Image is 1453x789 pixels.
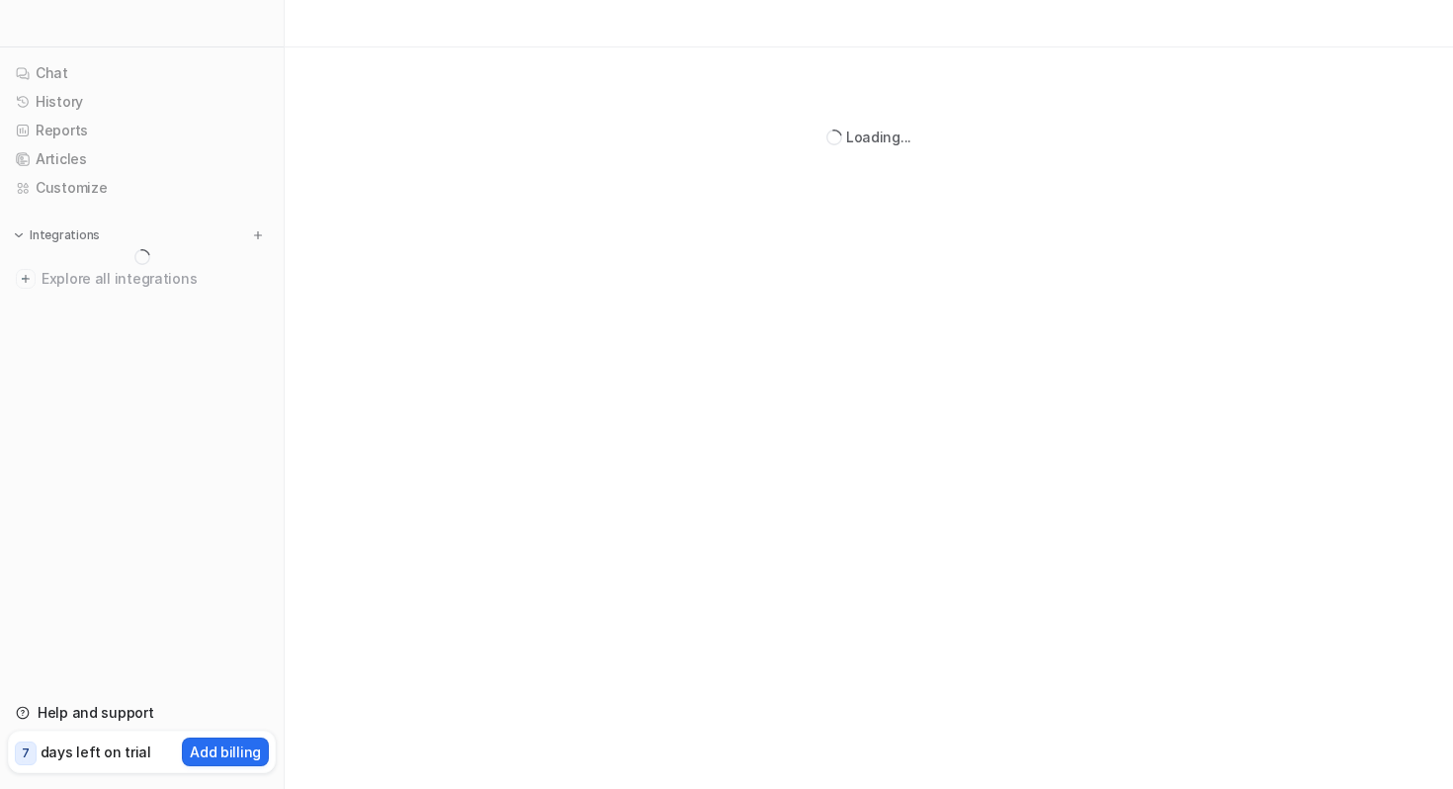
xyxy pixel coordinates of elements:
a: Chat [8,59,276,87]
p: Add billing [190,742,261,762]
a: Help and support [8,699,276,727]
img: menu_add.svg [251,228,265,242]
img: expand menu [12,228,26,242]
p: days left on trial [41,742,151,762]
a: Reports [8,117,276,144]
div: Loading... [846,127,911,147]
img: explore all integrations [16,269,36,289]
p: 7 [22,745,30,762]
button: Add billing [182,738,269,766]
span: Explore all integrations [42,263,268,295]
button: Integrations [8,225,106,245]
a: Customize [8,174,276,202]
a: Articles [8,145,276,173]
a: Explore all integrations [8,265,276,293]
a: History [8,88,276,116]
p: Integrations [30,227,100,243]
